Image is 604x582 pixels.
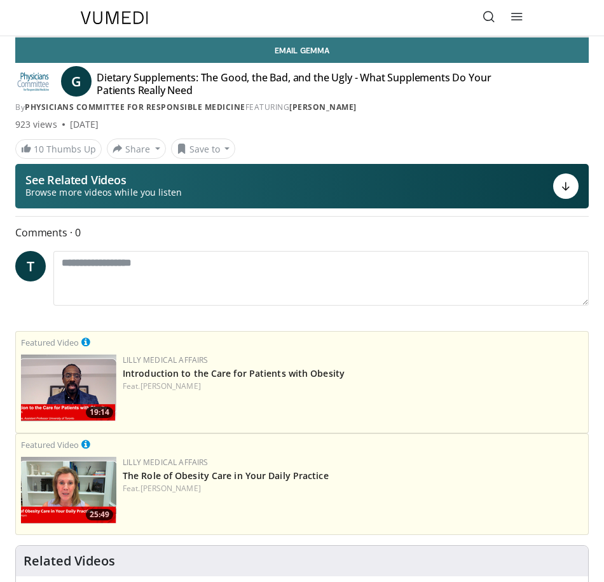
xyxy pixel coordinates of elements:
a: Physicians Committee for Responsible Medicine [25,102,245,112]
span: 25:49 [86,509,113,520]
p: See Related Videos [25,173,182,186]
img: acc2e291-ced4-4dd5-b17b-d06994da28f3.png.150x105_q85_crop-smart_upscale.png [21,355,116,421]
span: 923 views [15,118,57,131]
a: This is paid for by Lilly Medical Affairs [81,437,90,451]
span: 10 [34,143,44,155]
img: Physicians Committee for Responsible Medicine [15,71,51,91]
div: [DATE] [70,118,99,131]
a: Lilly Medical Affairs [123,355,209,365]
button: Share [107,139,166,159]
a: Email Gemma [15,37,589,63]
a: 10 Thumbs Up [15,139,102,159]
span: Comments 0 [15,224,589,241]
a: Introduction to the Care for Patients with Obesity [123,367,345,379]
a: T [15,251,46,281]
h4: Dietary Supplements: The Good, the Bad, and the Ugly - What Supplements Do Your Patients Really Need [97,71,504,97]
a: [PERSON_NAME] [141,483,201,494]
a: G [61,66,92,97]
span: Browse more videos while you listen [25,186,182,199]
button: Save to [171,139,236,159]
button: See Related Videos Browse more videos while you listen [15,164,589,208]
a: [PERSON_NAME] [141,381,201,391]
small: Featured Video [21,337,79,348]
img: VuMedi Logo [81,11,148,24]
a: [PERSON_NAME] [289,102,357,112]
a: 25:49 [21,457,116,524]
div: By FEATURING [15,102,589,113]
small: Featured Video [21,439,79,450]
h4: Related Videos [24,553,115,569]
a: This is paid for by Lilly Medical Affairs [81,335,90,349]
img: e1208b6b-349f-4914-9dd7-f97803bdbf1d.png.150x105_q85_crop-smart_upscale.png [21,457,116,524]
div: Feat. [123,483,583,494]
span: 19:14 [86,407,113,418]
a: 19:14 [21,355,116,421]
div: Feat. [123,381,583,392]
a: Lilly Medical Affairs [123,457,209,468]
a: The Role of Obesity Care in Your Daily Practice [123,470,329,482]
